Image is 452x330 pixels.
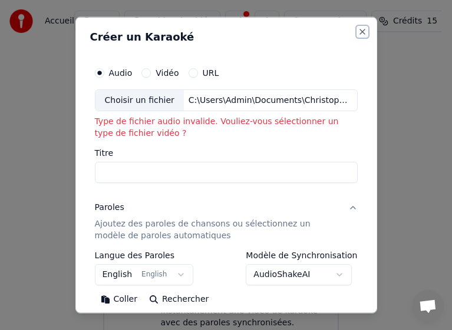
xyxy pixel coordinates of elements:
[95,149,358,157] label: Titre
[90,31,362,42] h2: Créer un Karaoké
[203,68,219,76] label: URL
[95,251,194,259] label: Langue des Paroles
[95,192,358,251] button: ParolesAjoutez des paroles de chansons ou sélectionnez un modèle de paroles automatiques
[109,68,133,76] label: Audio
[95,202,124,214] div: Paroles
[143,290,215,309] button: Rechercher
[95,290,144,309] button: Coller
[246,251,357,259] label: Modèle de Synchronisation
[95,218,339,242] p: Ajoutez des paroles de chansons ou sélectionnez un modèle de paroles automatiques
[156,68,179,76] label: Vidéo
[184,94,357,106] div: C:\Users\Admin\Documents\Christophe_Mae_Je_me_lache(MP3+CDG_Karaoke)_10149493\[PERSON_NAME] - Je ...
[95,116,358,139] p: Type de fichier audio invalide. Vouliez-vous sélectionner un type de fichier vidéo ?
[95,89,184,111] div: Choisir un fichier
